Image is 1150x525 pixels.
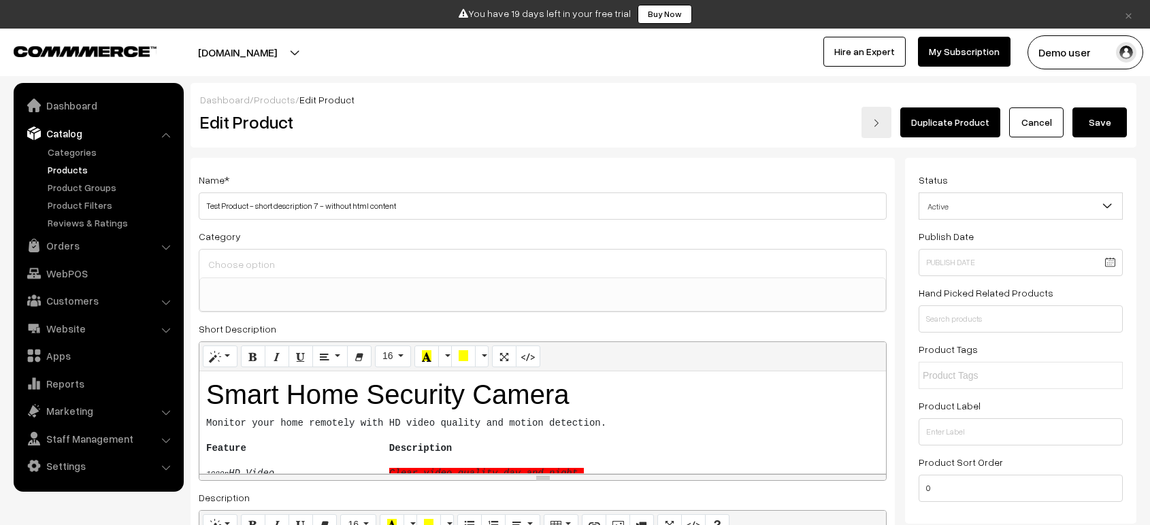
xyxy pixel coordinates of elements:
[919,399,981,413] label: Product Label
[375,345,411,367] button: Font Size
[289,345,313,367] button: Underline (CTRL+U)
[382,350,393,361] span: 16
[17,399,179,423] a: Marketing
[389,468,584,479] i: Clear video quality day and night.
[1119,6,1138,22] a: ×
[254,94,295,105] a: Products
[5,5,1145,24] div: You have 19 days left in your free trial
[919,192,1123,220] span: Active
[823,37,906,67] a: Hire an Expert
[150,35,325,69] button: [DOMAIN_NAME]
[17,371,179,396] a: Reports
[44,198,179,212] a: Product Filters
[14,46,157,56] img: COMMMERCE
[199,474,886,480] div: resize
[206,416,879,430] pre: Monitor your home remotely with HD video quality and motion detection.
[919,229,974,243] label: Publish Date
[44,216,179,230] a: Reviews & Ratings
[919,418,1123,445] input: Enter Label
[200,92,1127,107] div: / /
[1028,35,1143,69] button: Demo user
[17,288,179,313] a: Customers
[492,345,516,367] button: Full Screen
[205,255,881,275] input: Choose option
[199,229,241,243] label: Category
[919,194,1122,218] span: Active
[17,343,179,368] a: Apps
[44,145,179,159] a: Categories
[17,316,179,341] a: Website
[200,112,574,133] h2: Edit Product
[638,5,692,24] a: Buy Now
[414,345,439,367] button: Recent Color
[299,94,355,105] span: Edit Product
[206,378,879,411] h1: Smart Home Security Camera
[200,94,250,105] a: Dashboard
[17,261,179,286] a: WebPOS
[206,470,229,478] span: 1080p
[1072,107,1127,137] button: Save
[199,192,887,220] input: Name
[17,454,179,478] a: Settings
[900,107,1000,137] a: Duplicate Product
[44,180,179,194] a: Product Groups
[17,121,179,146] a: Catalog
[919,455,1003,469] label: Product Sort Order
[872,119,881,127] img: right-arrow.png
[451,345,476,367] button: Background Color
[17,233,179,258] a: Orders
[312,345,347,367] button: Paragraph
[438,345,452,367] button: More Color
[1116,42,1136,63] img: user
[919,173,948,187] label: Status
[17,426,179,451] a: Staff Management
[347,345,372,367] button: Remove Font Style (CTRL+\)
[919,342,978,356] label: Product Tags
[919,305,1123,333] input: Search products
[919,475,1123,502] input: Enter Number
[265,345,289,367] button: Italic (CTRL+I)
[203,345,237,367] button: Style
[919,286,1053,300] label: Hand Picked Related Products
[206,443,452,454] b: Feature Description
[918,37,1011,67] a: My Subscription
[199,490,250,505] label: Description
[923,369,1042,383] input: Product Tags
[919,249,1123,276] input: Publish Date
[14,42,133,58] a: COMMMERCE
[516,345,540,367] button: Code View
[199,322,276,336] label: Short Description
[475,345,489,367] button: More Color
[1009,107,1064,137] a: Cancel
[44,163,179,177] a: Products
[206,468,274,479] i: HD Video
[241,345,265,367] button: Bold (CTRL+B)
[199,173,229,187] label: Name
[17,93,179,118] a: Dashboard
